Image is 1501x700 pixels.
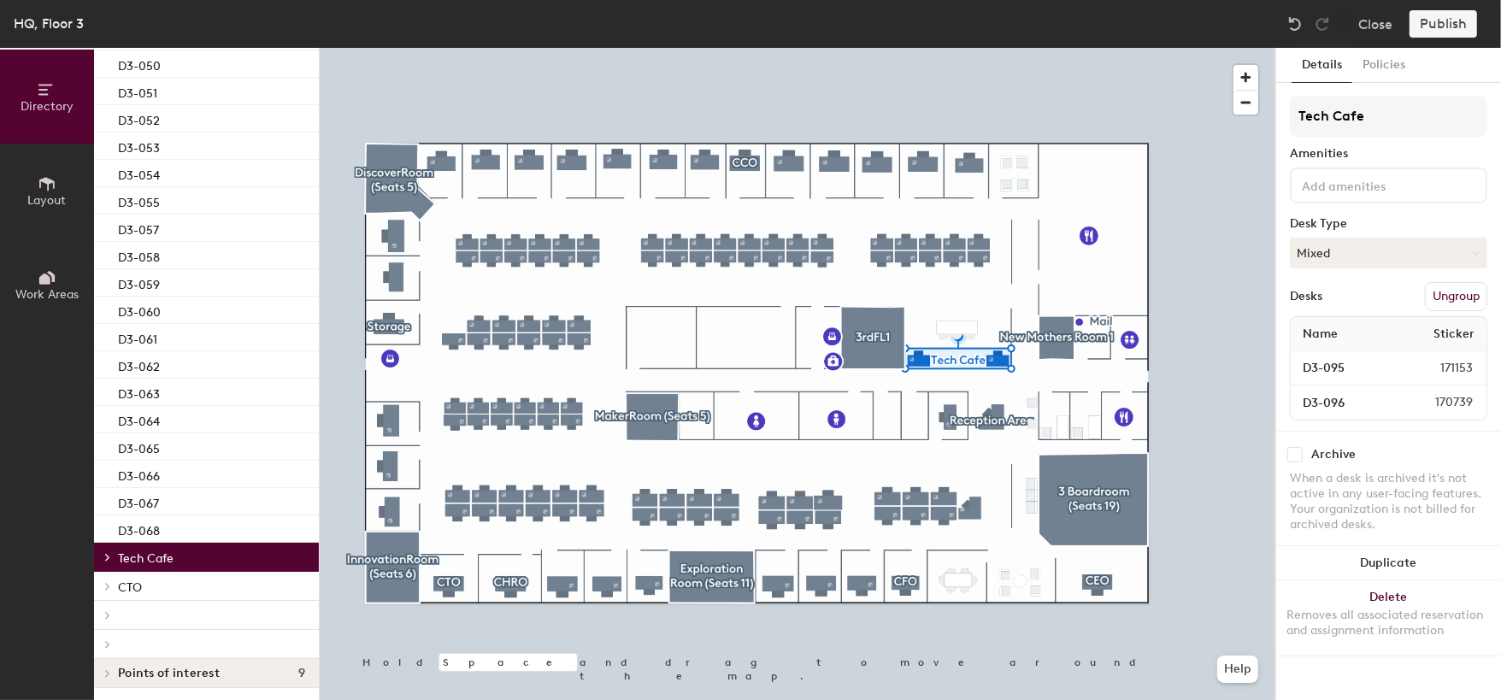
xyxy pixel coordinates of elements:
span: Layout [28,193,67,208]
p: D3-066 [118,464,160,484]
p: D3-053 [118,136,160,156]
button: Details [1292,48,1352,83]
p: D3-065 [118,437,160,456]
span: 170739 [1394,393,1483,412]
input: Add amenities [1298,174,1452,195]
span: CTO [118,580,142,595]
p: D3-052 [118,109,160,128]
div: HQ, Floor 3 [14,13,84,34]
div: Removes all associated reservation and assignment information [1286,608,1491,638]
p: D3-067 [118,491,159,511]
span: Sticker [1425,319,1483,350]
div: Desk Type [1290,217,1487,231]
p: D3-060 [118,300,161,320]
span: Name [1294,319,1346,350]
button: Close [1358,10,1392,38]
span: Work Areas [15,287,79,302]
input: Unnamed desk [1294,356,1399,380]
p: D3-055 [118,191,160,210]
span: Tech Cafe [118,551,174,566]
p: D3-051 [118,81,157,101]
p: D3-059 [118,273,160,292]
span: Points of interest [118,667,220,680]
p: D3-057 [118,218,159,238]
span: 9 [298,667,305,680]
div: When a desk is archived it's not active in any user-facing features. Your organization is not bil... [1290,471,1487,532]
p: D3-063 [118,382,160,402]
p: D3-054 [118,163,160,183]
div: Amenities [1290,147,1487,161]
button: DeleteRemoves all associated reservation and assignment information [1276,580,1501,656]
img: Undo [1286,15,1304,32]
button: Help [1217,656,1258,683]
p: D3-050 [118,54,161,74]
p: D3-064 [118,409,160,429]
div: Desks [1290,290,1322,303]
input: Unnamed desk [1294,391,1394,415]
button: Ungroup [1425,282,1487,311]
img: Redo [1314,15,1331,32]
div: Archive [1311,448,1356,462]
p: D3-062 [118,355,160,374]
button: Policies [1352,48,1416,83]
button: Duplicate [1276,546,1501,580]
span: 171153 [1399,359,1483,378]
p: D3-068 [118,519,160,538]
span: Directory [21,99,74,114]
p: D3-058 [118,245,160,265]
p: D3-061 [118,327,157,347]
button: Mixed [1290,238,1487,268]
